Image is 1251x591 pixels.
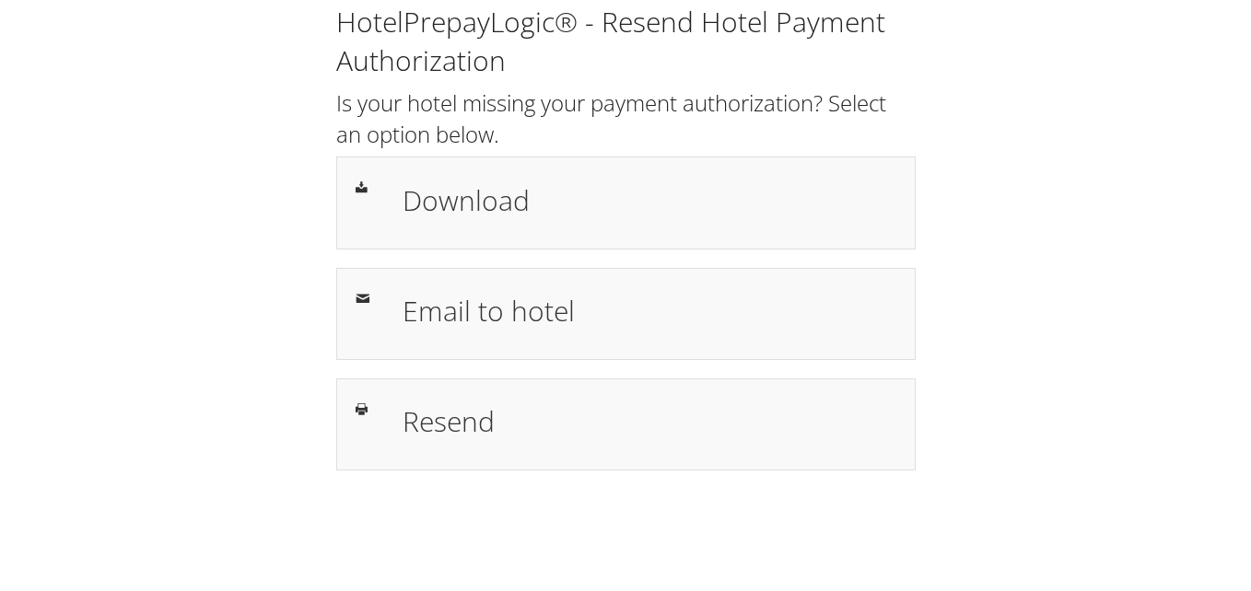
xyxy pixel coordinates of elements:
[336,378,916,470] a: Resend
[336,3,916,80] h1: HotelPrepayLogic® - Resend Hotel Payment Authorization
[336,156,916,249] a: Download
[336,87,916,149] h2: Is your hotel missing your payment authorization? Select an option below.
[403,290,896,331] h1: Email to hotel
[403,400,896,442] h1: Resend
[403,180,896,221] h1: Download
[336,268,916,360] a: Email to hotel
